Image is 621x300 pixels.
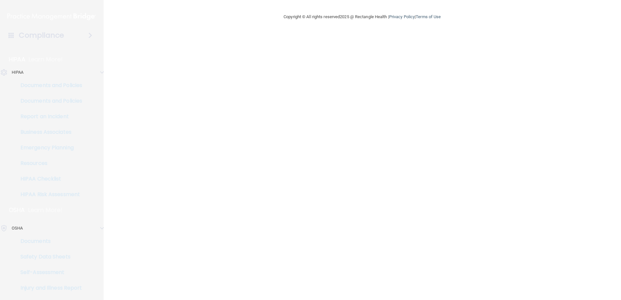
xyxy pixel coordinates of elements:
p: HIPAA [9,56,25,63]
p: Emergency Planning [4,144,93,151]
div: Copyright © All rights reserved 2025 @ Rectangle Health | | [244,6,481,27]
p: Documents [4,238,93,244]
a: Privacy Policy [389,14,415,19]
h4: Compliance [19,31,64,40]
img: PMB logo [7,10,96,23]
p: Injury and Illness Report [4,285,93,291]
p: Learn More! [29,56,63,63]
p: HIPAA Checklist [4,176,93,182]
p: Documents and Policies [4,98,93,104]
p: OSHA [9,206,25,214]
p: Business Associates [4,129,93,135]
p: Documents and Policies [4,82,93,89]
p: HIPAA Risk Assessment [4,191,93,198]
p: Learn More! [28,206,63,214]
p: Self-Assessment [4,269,93,276]
p: OSHA [12,224,23,232]
p: Resources [4,160,93,167]
p: Report an Incident [4,113,93,120]
p: HIPAA [12,69,24,76]
p: Safety Data Sheets [4,254,93,260]
a: Terms of Use [416,14,441,19]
